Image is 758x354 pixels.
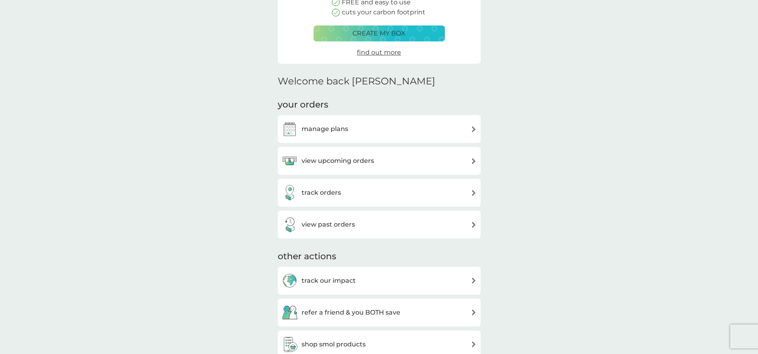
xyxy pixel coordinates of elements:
[302,219,355,230] h3: view past orders
[302,276,356,286] h3: track our impact
[357,47,401,58] a: find out more
[471,190,477,196] img: arrow right
[302,339,366,350] h3: shop smol products
[471,278,477,284] img: arrow right
[314,25,445,41] button: create my box
[278,99,328,111] h3: your orders
[357,49,401,56] span: find out more
[471,341,477,347] img: arrow right
[353,28,405,39] p: create my box
[302,307,400,318] h3: refer a friend & you BOTH save
[471,158,477,164] img: arrow right
[302,188,341,198] h3: track orders
[471,222,477,228] img: arrow right
[471,309,477,315] img: arrow right
[302,124,348,134] h3: manage plans
[278,76,435,87] h2: Welcome back [PERSON_NAME]
[471,126,477,132] img: arrow right
[278,250,336,263] h3: other actions
[302,156,374,166] h3: view upcoming orders
[342,7,425,18] p: cuts your carbon footprint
